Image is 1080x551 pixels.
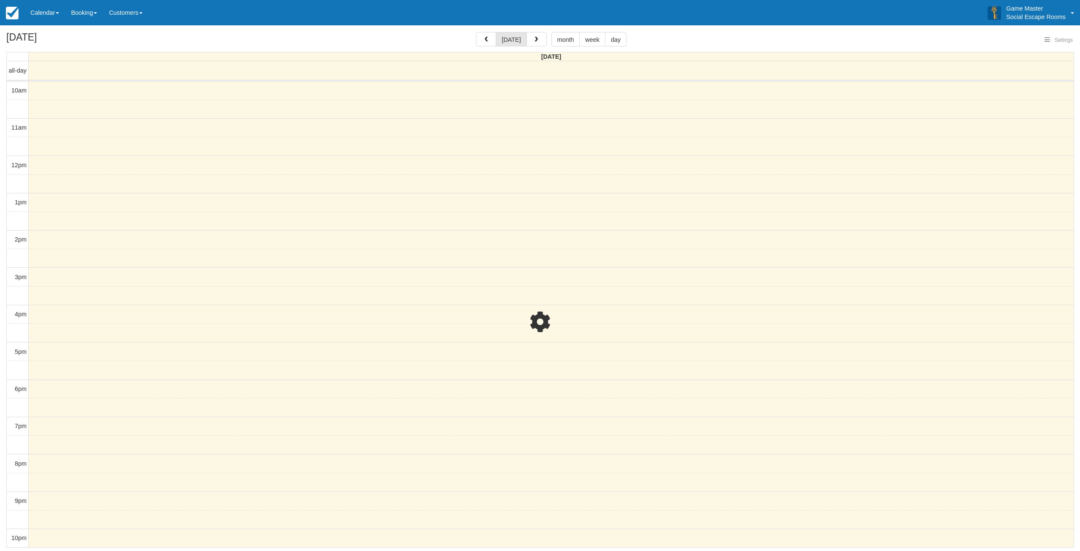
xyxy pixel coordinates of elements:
span: all-day [9,67,27,74]
img: A3 [988,6,1001,19]
span: 12pm [11,162,27,168]
button: day [605,32,626,46]
button: [DATE] [496,32,526,46]
span: 7pm [15,423,27,429]
h2: [DATE] [6,32,113,48]
span: 11am [11,124,27,131]
span: 10pm [11,535,27,541]
span: 2pm [15,236,27,243]
span: Settings [1055,37,1073,43]
span: 3pm [15,274,27,280]
span: 4pm [15,311,27,318]
span: [DATE] [541,53,562,60]
span: 1pm [15,199,27,206]
img: checkfront-main-nav-mini-logo.png [6,7,19,19]
span: 9pm [15,497,27,504]
button: week [579,32,605,46]
button: month [551,32,580,46]
p: Game Master [1006,4,1066,13]
span: 10am [11,87,27,94]
span: 8pm [15,460,27,467]
p: Social Escape Rooms [1006,13,1066,21]
span: 5pm [15,348,27,355]
button: Settings [1039,34,1078,46]
span: 6pm [15,385,27,392]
